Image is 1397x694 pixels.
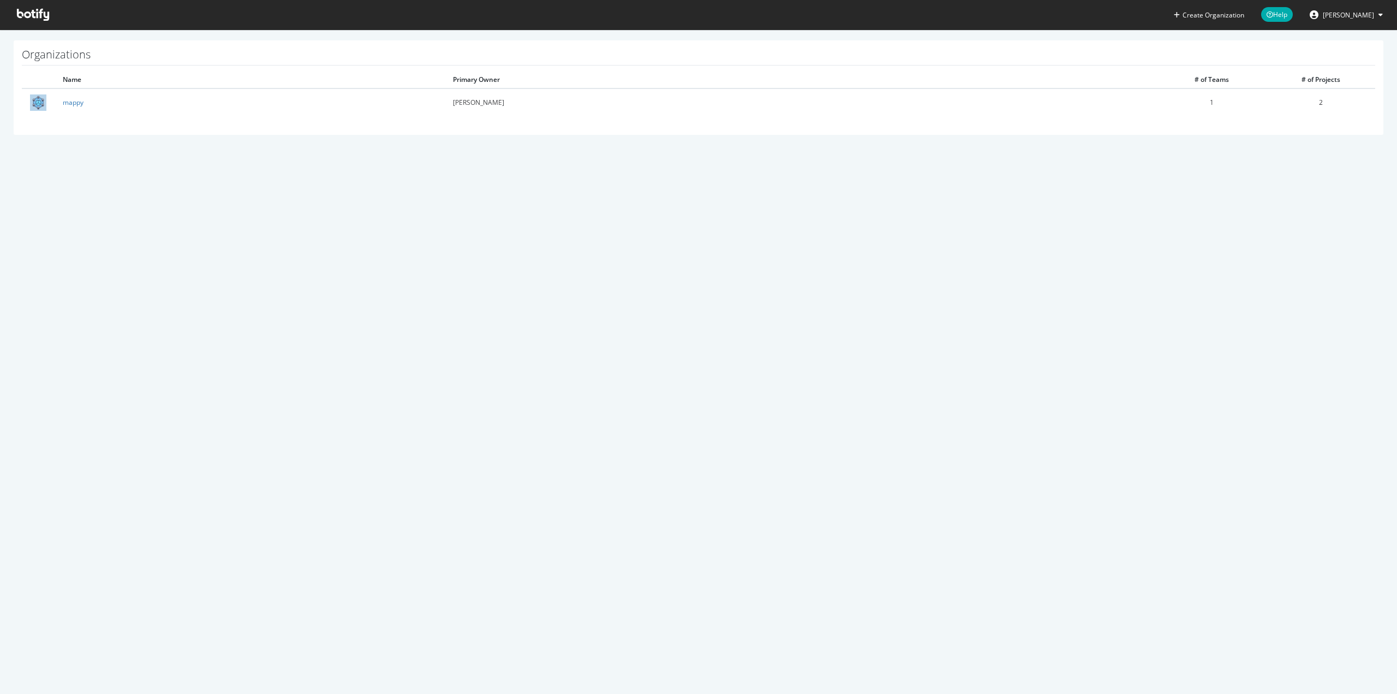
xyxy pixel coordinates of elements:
[55,71,445,88] th: Name
[1266,88,1375,116] td: 2
[1157,88,1266,116] td: 1
[445,88,1157,116] td: [PERSON_NAME]
[1261,7,1293,22] span: Help
[445,71,1157,88] th: Primary Owner
[1323,10,1374,20] span: Laetitia Torrelli
[22,49,1375,66] h1: Organizations
[1301,6,1392,23] button: [PERSON_NAME]
[63,98,83,107] a: mappy
[1157,71,1266,88] th: # of Teams
[1266,71,1375,88] th: # of Projects
[1173,10,1245,20] button: Create Organization
[30,94,46,111] img: mappy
